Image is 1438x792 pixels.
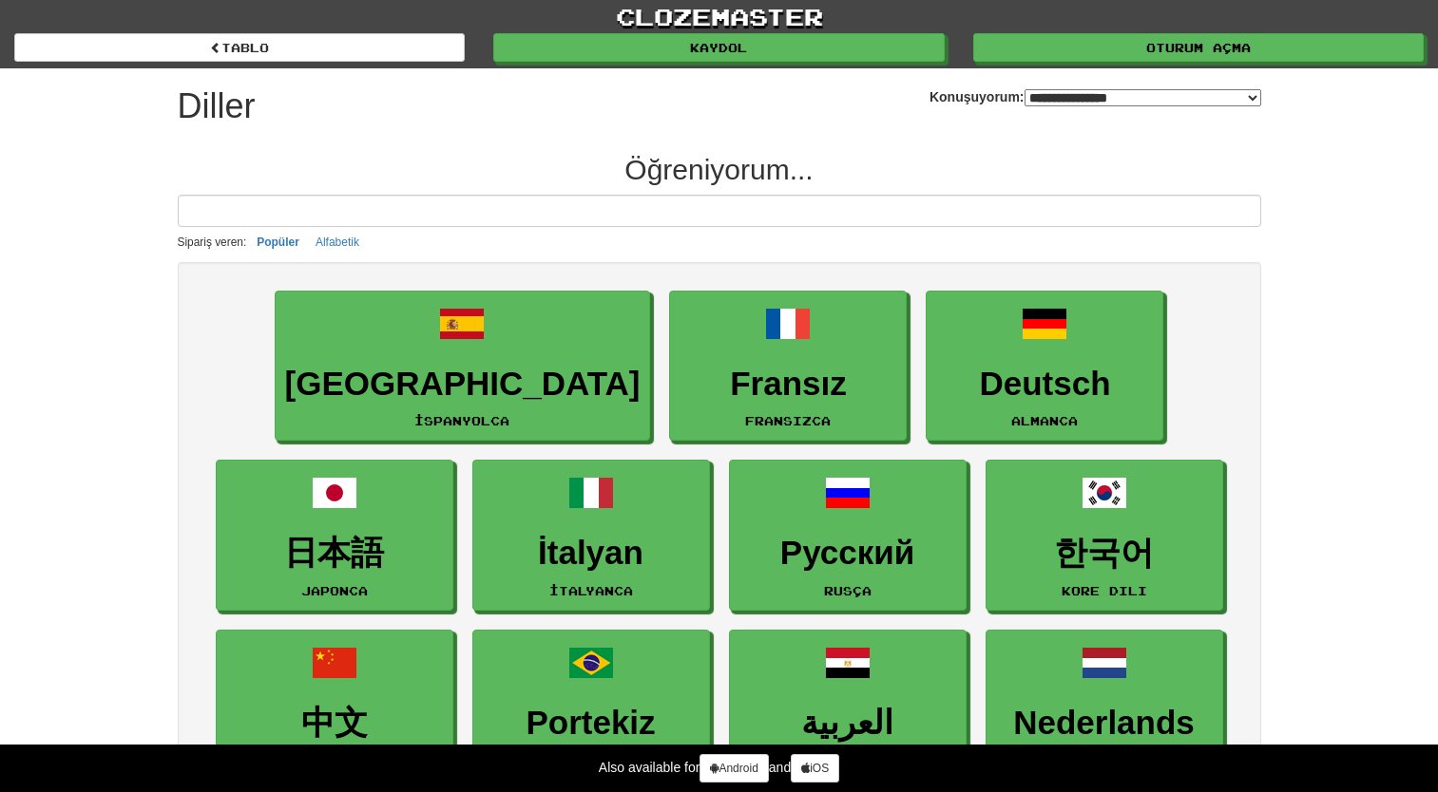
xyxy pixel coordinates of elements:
font: iOS [810,762,829,775]
font: tablo [221,41,269,54]
a: العربيةArapça [729,630,967,781]
h3: Русский [739,535,956,572]
h1: Diller [178,87,256,125]
h3: İtalyan [483,535,700,572]
font: Android [719,762,757,775]
a: Oturum açma [973,33,1424,62]
a: Kaydol [493,33,944,62]
a: Android [700,754,768,783]
h3: Nederlands [996,705,1213,742]
small: Rusça [824,584,872,597]
h3: Fransız [680,366,896,403]
button: Alfabetik [310,232,365,253]
small: İspanyolca [414,414,509,427]
small: Almanca [1011,414,1078,427]
select: Konuşuyorum: [1025,89,1261,106]
h3: 日本語 [226,535,443,572]
h3: 中文 [226,705,443,742]
a: РусскийRusça [729,460,967,611]
h3: 한국어 [996,535,1213,572]
a: FransızFransızca [669,291,907,442]
small: Japonca [301,584,368,597]
a: 日本語Japonca [216,460,453,611]
button: Popüler [251,232,305,253]
h3: Deutsch [936,366,1153,403]
h3: العربية [739,705,956,742]
small: İtalyanca [549,584,633,597]
font: Also available for [599,760,700,775]
small: Fransızca [745,414,831,427]
a: iOS [791,754,839,783]
h2: Öğreniyorum... [178,154,1261,185]
a: [GEOGRAPHIC_DATA]İspanyolca [275,291,651,442]
a: 한국어Kore dili [986,460,1223,611]
font: and [769,760,791,775]
a: İtalyanİtalyanca [472,460,710,611]
a: 中文Mandarin Çincesi [216,630,453,781]
small: Kore dili [1062,584,1147,597]
h3: [GEOGRAPHIC_DATA] [285,366,641,403]
a: tablo [14,33,465,62]
a: DeutschAlmanca [926,291,1163,442]
a: PortekizPortekizce [472,630,710,781]
h3: Portekiz [483,705,700,742]
small: Sipariş veren: [178,236,247,249]
a: NederlandsHollanda dili [986,630,1223,781]
font: Konuşuyorum: [930,89,1025,104]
